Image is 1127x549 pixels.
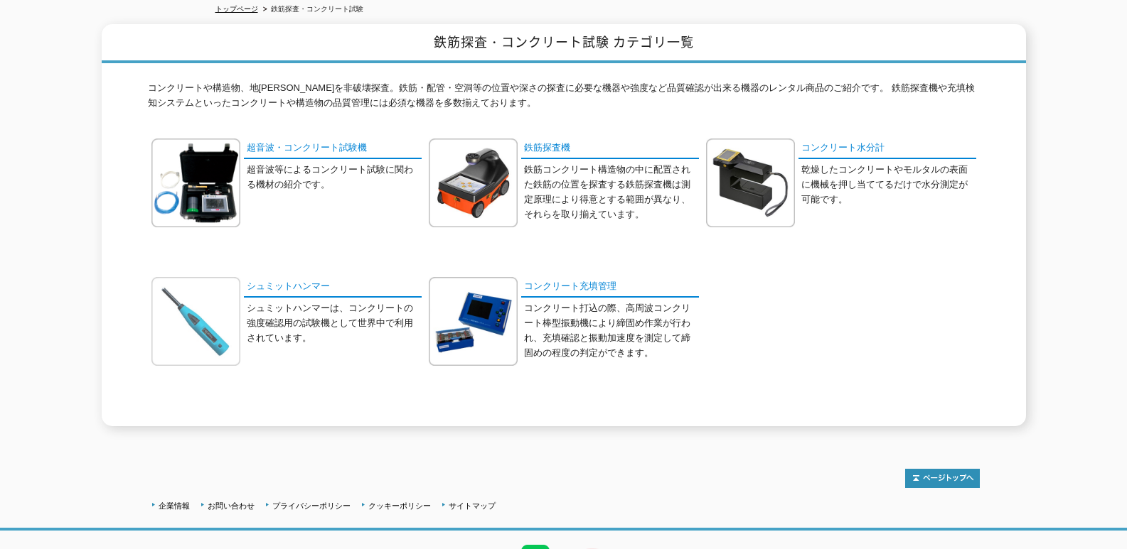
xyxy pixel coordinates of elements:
[524,301,699,360] p: コンクリート打込の際、高周波コンクリート棒型振動機により締固め作業が行われ、充填確認と振動加速度を測定して締固めの程度の判定ができます。
[247,163,422,192] p: 超音波等によるコンクリート試験に関わる機材の紹介です。
[449,501,496,510] a: サイトマップ
[798,138,976,159] a: コンクリート水分計
[272,501,351,510] a: プライバシーポリシー
[706,138,795,227] img: コンクリート水分計
[102,24,1026,63] h1: 鉄筋探査・コンクリート試験 カテゴリ一覧
[905,469,980,488] img: トップページへ
[208,501,255,510] a: お問い合わせ
[368,501,431,510] a: クッキーポリシー
[215,5,258,13] a: トップページ
[244,138,422,159] a: 超音波・コンクリート試験機
[151,138,240,227] img: 超音波・コンクリート試験機
[244,277,422,298] a: シュミットハンマー
[429,277,518,366] img: コンクリート充填管理
[151,277,240,366] img: シュミットハンマー
[801,163,976,207] p: 乾燥したコンクリートやモルタルの表面に機械を押し当ててるだけで水分測定が可能です。
[247,301,422,345] p: シュミットハンマーは、コンクリートの強度確認用の試験機として世界中で利用されています。
[260,2,363,17] li: 鉄筋探査・コンクリート試験
[159,501,190,510] a: 企業情報
[524,163,699,222] p: 鉄筋コンクリート構造物の中に配置された鉄筋の位置を探査する鉄筋探査機は測定原理により得意とする範囲が異なり、それらを取り揃えています。
[148,81,980,118] p: コンクリートや構造物、地[PERSON_NAME]を非破壊探査。鉄筋・配管・空洞等の位置や深さの探査に必要な機器や強度など品質確認が出来る機器のレンタル商品のご紹介です。 鉄筋探査機や充填検知シ...
[521,277,699,298] a: コンクリート充填管理
[429,138,518,227] img: 鉄筋探査機
[521,138,699,159] a: 鉄筋探査機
